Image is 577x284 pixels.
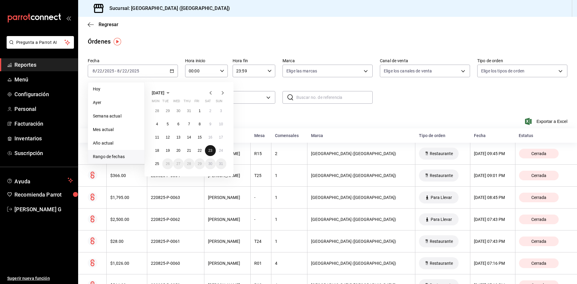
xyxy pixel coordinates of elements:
[254,195,267,200] div: -
[14,134,73,142] span: Inventarios
[199,122,201,126] abbr: August 8, 2025
[155,109,159,113] abbr: July 28, 2025
[110,239,143,244] div: $28.00
[216,105,226,116] button: August 3, 2025
[152,99,160,105] abbr: Monday
[14,149,73,157] span: Suscripción
[151,261,200,266] div: 220825-P-0060
[93,127,139,133] span: Mes actual
[194,99,199,105] abbr: Friday
[275,239,304,244] div: 1
[173,132,184,143] button: August 13, 2025
[529,195,549,200] span: Cerrada
[95,69,97,73] span: /
[162,105,173,116] button: July 29, 2025
[474,261,511,266] div: [DATE] 07:16 PM
[275,261,304,266] div: 4
[208,162,212,166] abbr: August 30, 2025
[184,158,194,169] button: August 28, 2025
[16,39,65,46] span: Pregunta a Parrot AI
[184,99,190,105] abbr: Thursday
[286,68,317,74] span: Elige las marcas
[187,109,191,113] abbr: July 31, 2025
[14,61,73,69] span: Reportes
[187,162,191,166] abbr: August 28, 2025
[208,148,212,153] abbr: August 23, 2025
[275,195,304,200] div: 1
[156,122,158,126] abbr: August 4, 2025
[129,69,139,73] input: ----
[474,173,511,178] div: [DATE] 09:01 PM
[4,44,74,50] a: Pregunta a Parrot AI
[208,239,247,244] div: [PERSON_NAME]
[152,145,162,156] button: August 18, 2025
[209,109,211,113] abbr: August 2, 2025
[14,90,73,98] span: Configuración
[275,151,304,156] div: 2
[7,36,74,49] button: Pregunta a Parrot AI
[428,195,454,200] span: Para Llevar
[311,173,411,178] div: [GEOGRAPHIC_DATA] ([GEOGRAPHIC_DATA])
[173,158,184,169] button: August 27, 2025
[205,145,215,156] button: August 23, 2025
[474,239,511,244] div: [DATE] 07:43 PM
[162,119,173,130] button: August 5, 2025
[184,105,194,116] button: July 31, 2025
[296,91,373,103] input: Buscar no. de referencia
[66,16,71,20] button: open_drawer_menu
[152,105,162,116] button: July 28, 2025
[481,68,524,74] span: Elige los tipos de orden
[529,239,549,244] span: Cerrada
[166,162,169,166] abbr: August 26, 2025
[176,148,180,153] abbr: August 20, 2025
[110,217,143,222] div: $2,500.00
[88,59,178,63] label: Fecha
[194,158,205,169] button: August 29, 2025
[115,69,116,73] span: -
[166,109,169,113] abbr: July 29, 2025
[127,69,129,73] span: /
[14,105,73,113] span: Personal
[104,69,114,73] input: ----
[233,59,275,63] label: Hora fin
[428,217,454,222] span: Para Llevar
[311,239,411,244] div: [GEOGRAPHIC_DATA] ([GEOGRAPHIC_DATA])
[529,261,549,266] span: Cerrada
[205,132,215,143] button: August 16, 2025
[219,135,223,139] abbr: August 17, 2025
[477,59,567,63] label: Tipo de orden
[155,148,159,153] abbr: August 18, 2025
[205,119,215,130] button: August 9, 2025
[93,86,139,92] span: Hoy
[275,217,304,222] div: 1
[219,148,223,153] abbr: August 24, 2025
[173,119,184,130] button: August 6, 2025
[427,239,455,244] span: Restaurante
[208,217,247,222] div: [PERSON_NAME]
[194,119,205,130] button: August 8, 2025
[7,275,73,282] span: Sugerir nueva función
[216,119,226,130] button: August 10, 2025
[14,177,65,184] span: Ayuda
[209,122,211,126] abbr: August 9, 2025
[216,158,226,169] button: August 31, 2025
[427,173,455,178] span: Restaurante
[152,89,172,96] button: [DATE]
[199,109,201,113] abbr: August 1, 2025
[254,151,267,156] div: R15
[474,195,511,200] div: [DATE] 08:45 PM
[205,99,211,105] abbr: Saturday
[187,148,191,153] abbr: August 21, 2025
[254,173,267,178] div: T25
[219,162,223,166] abbr: August 31, 2025
[275,133,304,138] div: Comensales
[185,59,228,63] label: Hora inicio
[114,38,121,45] img: Tooltip marker
[380,59,470,63] label: Canal de venta
[254,217,267,222] div: -
[208,195,247,200] div: [PERSON_NAME]
[152,90,164,95] span: [DATE]
[519,133,567,138] div: Estatus
[254,133,268,138] div: Mesa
